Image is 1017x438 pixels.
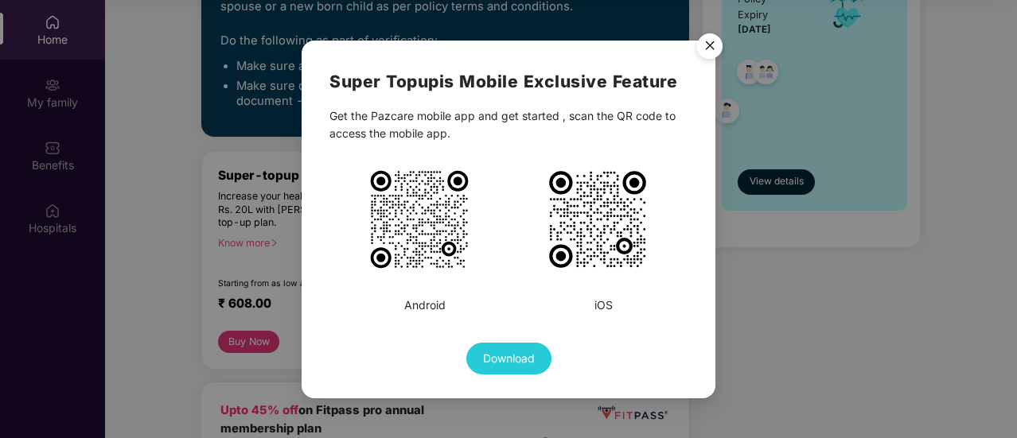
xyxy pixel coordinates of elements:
[329,68,688,95] h2: Super Topup is Mobile Exclusive Feature
[688,25,731,68] button: Close
[368,168,471,271] img: PiA8c3ZnIHdpZHRoPSIxMDE1IiBoZWlnaHQ9IjEwMTUiIHZpZXdCb3g9Ii0xIC0xIDM1IDM1IiB4bWxucz0iaHR0cDovL3d3d...
[404,297,446,314] div: Android
[594,297,613,314] div: iOS
[688,25,732,70] img: svg+xml;base64,PHN2ZyB4bWxucz0iaHR0cDovL3d3dy53My5vcmcvMjAwMC9zdmciIHdpZHRoPSI1NiIgaGVpZ2h0PSI1Ni...
[546,168,649,271] img: PiA8c3ZnIHdpZHRoPSIxMDIzIiBoZWlnaHQ9IjEwMjMiIHZpZXdCb3g9Ii0xIC0xIDMxIDMxIiB4bWxucz0iaHR0cDovL3d3d...
[466,343,551,374] button: Download
[329,107,688,142] div: Get the Pazcare mobile app and get started , scan the QR code to access the mobile app.
[483,350,535,367] span: Download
